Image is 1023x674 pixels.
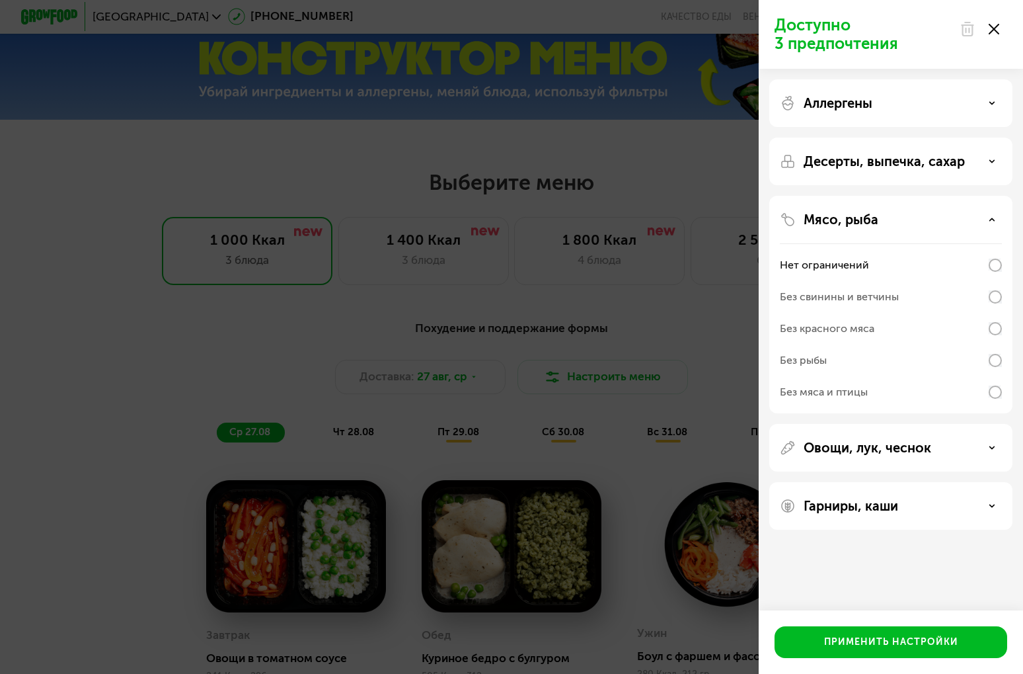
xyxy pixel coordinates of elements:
[780,257,869,273] div: Нет ограничений
[804,212,878,228] p: Мясо, рыба
[775,16,952,53] p: Доступно 3 предпочтения
[780,321,874,337] div: Без красного мяса
[804,498,898,514] p: Гарниры, каши
[804,95,872,111] p: Аллергены
[804,153,965,169] p: Десерты, выпечка, сахар
[775,626,1007,658] button: Применить настройки
[780,289,899,305] div: Без свинины и ветчины
[780,384,868,400] div: Без мяса и птицы
[804,440,931,456] p: Овощи, лук, чеснок
[780,353,827,368] div: Без рыбы
[824,636,958,649] div: Применить настройки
